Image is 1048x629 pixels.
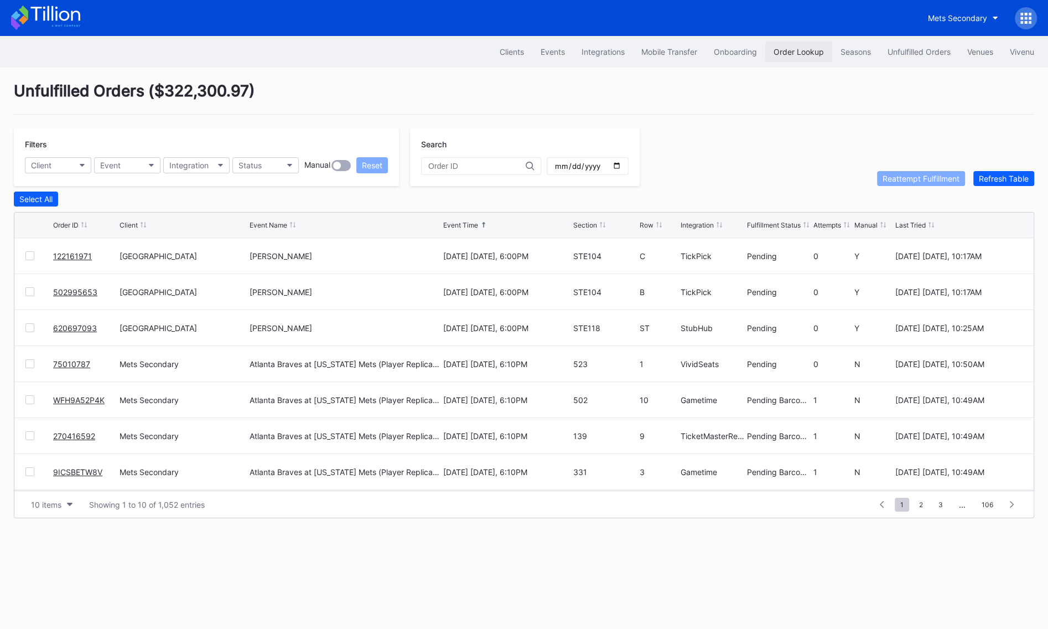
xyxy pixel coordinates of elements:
[747,251,811,261] div: Pending
[895,221,926,229] div: Last Tried
[53,251,92,261] a: 122161971
[443,395,570,405] div: [DATE] [DATE], 6:10PM
[681,251,744,261] div: TickPick
[933,498,948,512] span: 3
[250,431,440,441] div: Atlanta Braves at [US_STATE] Mets (Player Replica Jersey Giveaway)
[19,194,53,204] div: Select All
[443,323,570,333] div: [DATE] [DATE], 6:00PM
[747,395,811,405] div: Pending Barcode Validation
[681,221,714,229] div: Integration
[854,221,878,229] div: Manual
[53,359,90,369] a: 75010787
[573,221,597,229] div: Section
[895,498,909,512] span: 1
[832,42,879,62] button: Seasons
[582,47,625,56] div: Integrations
[640,287,678,297] div: B
[928,13,987,23] div: Mets Secondary
[879,42,959,62] button: Unfulfilled Orders
[914,498,928,512] span: 2
[120,221,138,229] div: Client
[491,42,532,62] button: Clients
[250,467,440,477] div: Atlanta Braves at [US_STATE] Mets (Player Replica Jersey Giveaway)
[120,467,247,477] div: Mets Secondary
[979,174,1029,183] div: Refresh Table
[854,359,893,369] div: N
[238,161,262,170] div: Status
[31,500,61,509] div: 10 items
[973,171,1034,186] button: Refresh Table
[774,47,824,56] div: Order Lookup
[640,359,678,369] div: 1
[120,251,247,261] div: [GEOGRAPHIC_DATA]
[573,287,637,297] div: STE104
[443,431,570,441] div: [DATE] [DATE], 6:10PM
[250,251,312,261] div: [PERSON_NAME]
[573,359,637,369] div: 523
[895,251,1023,261] div: [DATE] [DATE], 10:17AM
[25,140,388,149] div: Filters
[854,323,893,333] div: Y
[854,287,893,297] div: Y
[53,431,95,441] a: 270416592
[747,359,811,369] div: Pending
[633,42,705,62] a: Mobile Transfer
[573,431,637,441] div: 139
[681,431,744,441] div: TicketMasterResale
[813,395,852,405] div: 1
[443,221,478,229] div: Event Time
[883,174,959,183] div: Reattempt Fulfillment
[640,251,678,261] div: C
[532,42,573,62] a: Events
[53,323,97,333] a: 620697093
[14,81,1034,115] div: Unfulfilled Orders ( $322,300.97 )
[14,192,58,207] button: Select All
[169,161,209,170] div: Integration
[500,47,524,56] div: Clients
[747,431,811,441] div: Pending Barcode Validation
[895,287,1023,297] div: [DATE] [DATE], 10:17AM
[854,467,893,477] div: N
[120,287,247,297] div: [GEOGRAPHIC_DATA]
[895,323,1023,333] div: [DATE] [DATE], 10:25AM
[304,160,330,171] div: Manual
[705,42,765,62] button: Onboarding
[681,359,744,369] div: VividSeats
[640,221,653,229] div: Row
[573,42,633,62] button: Integrations
[895,431,1023,441] div: [DATE] [DATE], 10:49AM
[640,431,678,441] div: 9
[250,323,312,333] div: [PERSON_NAME]
[681,395,744,405] div: Gametime
[120,323,247,333] div: [GEOGRAPHIC_DATA]
[120,359,247,369] div: Mets Secondary
[888,47,951,56] div: Unfulfilled Orders
[681,287,744,297] div: TickPick
[714,47,757,56] div: Onboarding
[250,359,440,369] div: Atlanta Braves at [US_STATE] Mets (Player Replica Jersey Giveaway)
[120,431,247,441] div: Mets Secondary
[1002,42,1042,62] button: Vivenu
[573,395,637,405] div: 502
[681,323,744,333] div: StubHub
[356,157,388,173] button: Reset
[813,359,852,369] div: 0
[813,323,852,333] div: 0
[53,395,105,405] a: WFH9A52P4K
[53,287,97,297] a: 502995653
[31,161,51,170] div: Client
[813,251,852,261] div: 0
[1010,47,1034,56] div: Vivenu
[53,221,79,229] div: Order ID
[765,42,832,62] a: Order Lookup
[421,140,629,149] div: Search
[53,467,102,477] a: 9ICSBETW8V
[813,431,852,441] div: 1
[573,323,637,333] div: STE118
[25,157,91,173] button: Client
[250,221,287,229] div: Event Name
